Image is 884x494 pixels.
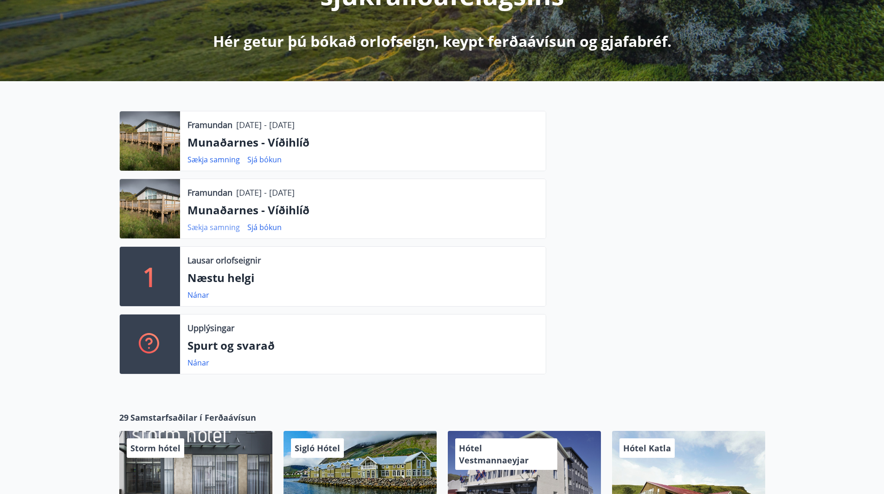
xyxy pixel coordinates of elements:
[247,154,282,165] a: Sjá bókun
[187,290,209,300] a: Nánar
[295,443,340,454] span: Sigló Hótel
[187,270,538,286] p: Næstu helgi
[236,186,295,199] p: [DATE] - [DATE]
[187,322,234,334] p: Upplýsingar
[187,254,261,266] p: Lausar orlofseignir
[187,186,232,199] p: Framundan
[130,443,181,454] span: Storm hótel
[623,443,671,454] span: Hótel Katla
[187,358,209,368] a: Nánar
[213,31,671,51] p: Hér getur þú bókað orlofseign, keypt ferðaávísun og gjafabréf.
[130,411,256,423] span: Samstarfsaðilar í Ferðaávísun
[187,154,240,165] a: Sækja samning
[187,202,538,218] p: Munaðarnes - Víðihlíð
[142,259,157,294] p: 1
[119,411,129,423] span: 29
[187,135,538,150] p: Munaðarnes - Víðihlíð
[187,338,538,353] p: Spurt og svarað
[247,222,282,232] a: Sjá bókun
[187,119,232,131] p: Framundan
[187,222,240,232] a: Sækja samning
[236,119,295,131] p: [DATE] - [DATE]
[459,443,529,466] span: Hótel Vestmannaeyjar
